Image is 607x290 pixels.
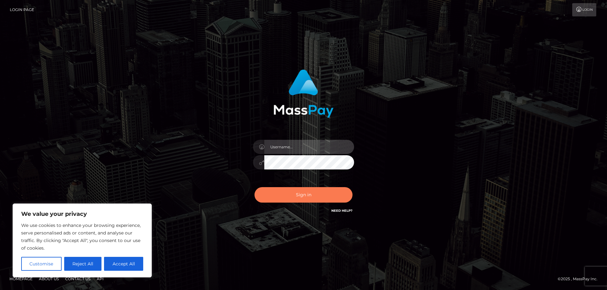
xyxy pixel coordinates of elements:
[13,204,152,277] div: We value your privacy
[10,3,34,16] a: Login Page
[21,210,143,218] p: We value your privacy
[63,274,93,284] a: Contact Us
[36,274,61,284] a: About Us
[104,257,143,271] button: Accept All
[7,274,35,284] a: Homepage
[558,275,602,282] div: © 2025 , MassPay Inc.
[64,257,102,271] button: Reject All
[94,274,106,284] a: API
[572,3,596,16] a: Login
[273,69,334,118] img: MassPay Login
[331,209,353,213] a: Need Help?
[21,257,62,271] button: Customise
[254,187,353,203] button: Sign in
[264,140,354,154] input: Username...
[21,222,143,252] p: We use cookies to enhance your browsing experience, serve personalised ads or content, and analys...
